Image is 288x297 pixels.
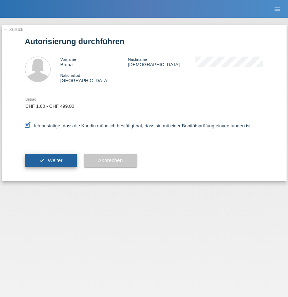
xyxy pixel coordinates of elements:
[25,123,252,128] label: Ich bestätige, dass die Kundin mündlich bestätigt hat, dass sie mit einer Bonitätsprüfung einvers...
[39,158,45,163] i: check
[25,37,263,46] h1: Autorisierung durchführen
[61,57,128,67] div: Bruna
[25,154,77,168] button: check Weiter
[270,7,284,11] a: menu
[48,158,62,163] span: Weiter
[128,57,147,62] span: Nachname
[4,27,23,32] a: ← Zurück
[61,57,76,62] span: Vorname
[274,6,281,13] i: menu
[61,73,80,78] span: Nationalität
[84,154,137,168] button: Abbrechen
[128,57,195,67] div: [DEMOGRAPHIC_DATA]
[98,158,123,163] span: Abbrechen
[61,73,128,83] div: [GEOGRAPHIC_DATA]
